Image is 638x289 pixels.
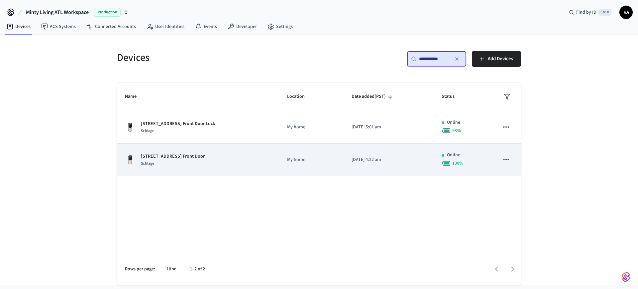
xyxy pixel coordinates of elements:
span: Name [125,91,145,102]
span: KA [620,6,632,18]
button: KA [619,6,633,19]
span: Minty Living ATL Workspace [26,8,89,16]
p: [STREET_ADDRESS] Front Door [141,153,205,160]
span: Date added(PST) [352,91,394,102]
span: Add Devices [488,55,513,63]
span: Ctrl K [598,9,611,16]
p: [STREET_ADDRESS] Front Door Lock [141,120,215,127]
p: Online [447,119,460,126]
p: Rows per page: [125,266,155,273]
a: Connected Accounts [81,21,141,33]
a: Developer [222,21,262,33]
img: Yale Assure Touchscreen Wifi Smart Lock, Satin Nickel, Front [125,122,136,133]
img: Yale Assure Touchscreen Wifi Smart Lock, Satin Nickel, Front [125,155,136,165]
div: 10 [163,264,179,274]
span: Schlage [141,161,154,166]
span: Find by ID [576,9,596,16]
a: Devices [1,21,36,33]
p: [DATE] 5:01 am [352,124,426,131]
button: Add Devices [472,51,521,67]
span: Schlage [141,128,154,134]
h5: Devices [117,51,315,65]
span: Location [287,91,313,102]
p: Online [447,152,460,159]
table: sticky table [117,83,521,176]
a: ACS Systems [36,21,81,33]
p: 1–2 of 2 [190,266,205,273]
p: My home [287,124,336,131]
div: Find by IDCtrl K [564,6,617,18]
a: Settings [262,21,298,33]
span: 98 % [452,127,461,134]
p: My home [287,156,336,163]
img: SeamLogoGradient.69752ec5.svg [622,272,630,282]
a: Events [190,21,222,33]
span: 100 % [452,160,463,167]
p: [DATE] 4:22 am [352,156,426,163]
span: Status [442,91,463,102]
span: Production [94,8,121,17]
a: User Identities [141,21,190,33]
